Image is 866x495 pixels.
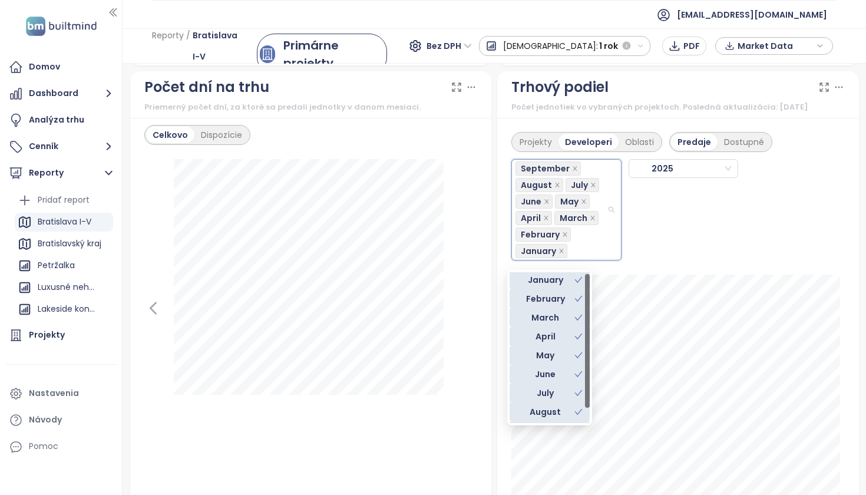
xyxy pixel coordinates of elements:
span: close [544,199,550,204]
span: check [574,351,583,359]
div: May [517,349,574,362]
button: Reporty [6,161,116,185]
span: / [186,25,190,67]
span: Bez DPH [427,37,472,55]
span: check [574,408,583,416]
span: close [543,215,549,221]
span: Market Data [738,37,814,55]
div: Luxusné nehnuteľnosti [15,278,113,297]
span: July [566,178,599,192]
div: Pomoc [29,439,58,454]
div: Bratislava I-V [15,213,113,232]
span: August [521,179,552,192]
span: June [515,194,553,209]
a: Projekty [6,324,116,347]
div: March [510,308,590,327]
span: check [574,295,583,303]
div: April [510,327,590,346]
button: Dashboard [6,82,116,105]
span: [EMAIL_ADDRESS][DOMAIN_NAME] [677,1,827,29]
span: May [560,195,579,208]
div: June [517,368,574,381]
div: Luxusné nehnuteľnosti [38,280,98,295]
span: 1 rok [599,35,618,57]
div: Bratislavský kraj [15,235,113,253]
span: [DEMOGRAPHIC_DATA]: [503,35,598,57]
span: close [572,166,578,171]
span: PDF [683,39,700,52]
span: April [521,212,541,225]
span: 2025 [633,160,703,177]
div: Petržalka [15,256,113,275]
div: Pridať report [38,193,90,207]
div: Oblasti [619,134,660,150]
div: Počet dní na trhu [144,76,269,98]
button: PDF [662,37,706,55]
button: [DEMOGRAPHIC_DATA]:1 rok [479,36,651,56]
span: check [574,370,583,378]
div: Predaje [671,134,718,150]
span: February [515,227,571,242]
div: Nastavenia [29,386,79,401]
div: January [510,270,590,289]
div: Analýza trhu [29,113,84,127]
div: March [517,311,574,324]
a: primary [257,34,386,75]
span: check [574,276,583,284]
div: Lakeside konkurencia [15,300,113,319]
span: Bratislava I-V [193,25,239,67]
div: Počet jednotiek vo vybraných projektoch. Posledná aktualizácia: [DATE] [511,101,845,113]
div: button [722,37,827,55]
div: Dostupné [718,134,771,150]
div: Priemerný počet dní, za ktoré sa predali jednotky v danom mesiaci. [144,101,478,113]
div: Petržalka [38,258,75,273]
div: Domov [29,60,60,74]
span: April [515,211,552,225]
span: March [560,212,587,225]
a: Analýza trhu [6,108,116,132]
span: check [574,389,583,397]
span: close [590,215,596,221]
div: September [510,421,590,440]
div: June [510,365,590,384]
div: Lakeside konkurencia [38,302,98,316]
div: Návody [29,412,62,427]
div: July [510,384,590,402]
span: July [571,179,588,192]
span: close [558,248,564,254]
div: Developeri [558,134,619,150]
div: May [510,346,590,365]
span: September [521,162,570,175]
span: close [554,182,560,188]
a: Domov [6,55,116,79]
div: Trhový podiel [511,76,609,98]
div: February [510,289,590,308]
span: June [521,195,541,208]
div: Projekty [513,134,558,150]
span: check [574,313,583,322]
div: Bratislava I-V [38,214,91,229]
span: August [515,178,563,192]
div: Projekty [29,328,65,342]
div: Primárne projekty [283,37,376,72]
div: Pomoc [6,435,116,458]
span: check [574,332,583,341]
a: Návody [6,408,116,432]
div: Bratislavský kraj [38,236,101,251]
a: Nastavenia [6,382,116,405]
div: July [517,387,574,400]
span: close [590,182,596,188]
div: August [510,402,590,421]
div: Pridať report [15,191,113,210]
img: logo [22,14,100,38]
button: Cenník [6,135,116,159]
span: May [555,194,590,209]
span: March [554,211,599,225]
span: close [562,232,568,237]
span: Reporty [152,25,184,67]
div: August [517,405,574,418]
